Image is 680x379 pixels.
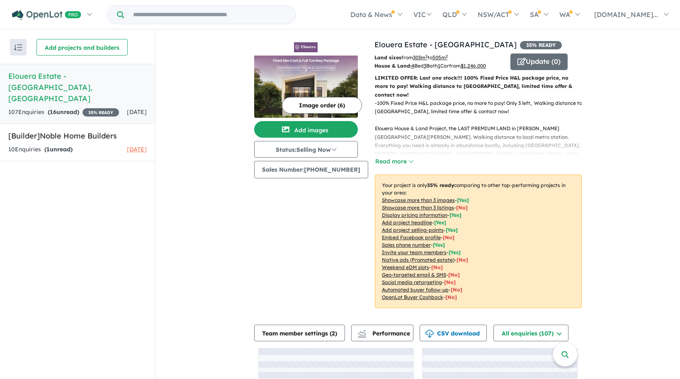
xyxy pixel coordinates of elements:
[425,54,427,58] sup: 2
[83,108,119,117] span: 35 % READY
[446,227,458,233] span: [ Yes ]
[449,249,461,255] span: [ Yes ]
[126,6,294,24] input: Try estate name, suburb, builder or developer
[332,330,335,337] span: 2
[375,99,588,243] p: - 100% Fixed Price H&L package price, no more to pay! Only 3 left, Walking distance to [GEOGRAPHI...
[520,41,562,49] span: 35 % READY
[424,63,426,69] u: 3
[8,70,147,104] h5: Elouera Estate - [GEOGRAPHIC_DATA] , [GEOGRAPHIC_DATA]
[431,264,443,270] span: [No]
[382,227,444,233] u: Add project selling-points
[382,197,455,203] u: Showcase more than 3 images
[432,54,448,61] u: 505 m
[443,234,454,241] span: [ No ]
[48,108,79,116] strong: ( unread)
[8,107,119,117] div: 107 Enquir ies
[358,333,366,338] img: bar-chart.svg
[351,325,413,341] button: Performance
[493,325,568,341] button: All enquiries (107)
[594,10,658,19] span: [DOMAIN_NAME]...
[127,108,147,116] span: [DATE]
[382,234,441,241] u: Embed Facebook profile
[444,279,456,285] span: [No]
[46,146,50,153] span: 1
[427,182,454,188] b: 35 % ready
[127,146,147,153] span: [DATE]
[374,54,401,61] b: Land sizes
[461,63,486,69] u: $ 1,246,000
[382,204,454,211] u: Showcase more than 3 listings
[382,242,431,248] u: Sales phone number
[448,272,460,278] span: [No]
[382,279,442,285] u: Social media retargeting
[445,294,457,300] span: [No]
[446,54,448,58] sup: 2
[382,219,432,226] u: Add project headline
[44,146,73,153] strong: ( unread)
[254,121,358,138] button: Add images
[420,325,487,341] button: CSV download
[14,44,22,51] img: sort.svg
[359,330,410,337] span: Performance
[50,108,56,116] span: 16
[382,212,447,218] u: Display pricing information
[36,39,128,56] button: Add projects and builders
[8,145,73,155] div: 10 Enquir ies
[282,97,362,114] button: Image order (6)
[254,325,345,341] button: Team member settings (2)
[382,249,447,255] u: Invite your team members
[254,161,368,178] button: Sales Number:[PHONE_NUMBER]
[12,10,81,20] img: Openlot PRO Logo White
[374,40,517,49] a: Elouera Estate - [GEOGRAPHIC_DATA]
[456,204,468,211] span: [ No ]
[375,157,414,166] button: Read more
[457,197,469,203] span: [ Yes ]
[451,287,462,293] span: [No]
[427,54,448,61] span: to
[413,54,427,61] u: 303 m
[374,53,504,62] p: from
[382,272,446,278] u: Geo-targeted email & SMS
[382,257,454,263] u: Native ads (Promoted estate)
[374,63,411,69] b: House & Land:
[254,56,358,118] img: Elouera Estate - Tallawong
[433,242,445,248] span: [ Yes ]
[425,330,434,338] img: download icon
[457,257,468,263] span: [No]
[411,63,414,69] u: 4
[375,175,582,308] p: Your project is only comparing to other top-performing projects in your area: - - - - - - - - - -...
[374,62,504,70] p: Bed Bath Car from
[254,39,358,118] a: Elouera Estate - Tallawong LogoElouera Estate - Tallawong
[438,63,440,69] u: 1
[254,141,358,158] button: Status:Selling Now
[375,74,582,99] p: LIMITED OFFER: Last one stock!!! 100% Fixed Price H&L package price, no more to pay! Walking dist...
[434,219,446,226] span: [ Yes ]
[382,264,429,270] u: Weekend eDM slots
[257,42,355,52] img: Elouera Estate - Tallawong Logo
[8,130,147,141] h5: [Builder] Noble Home Builders
[382,287,449,293] u: Automated buyer follow-up
[382,294,443,300] u: OpenLot Buyer Cashback
[510,53,568,70] button: Update (0)
[449,212,461,218] span: [ Yes ]
[358,330,365,334] img: line-chart.svg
